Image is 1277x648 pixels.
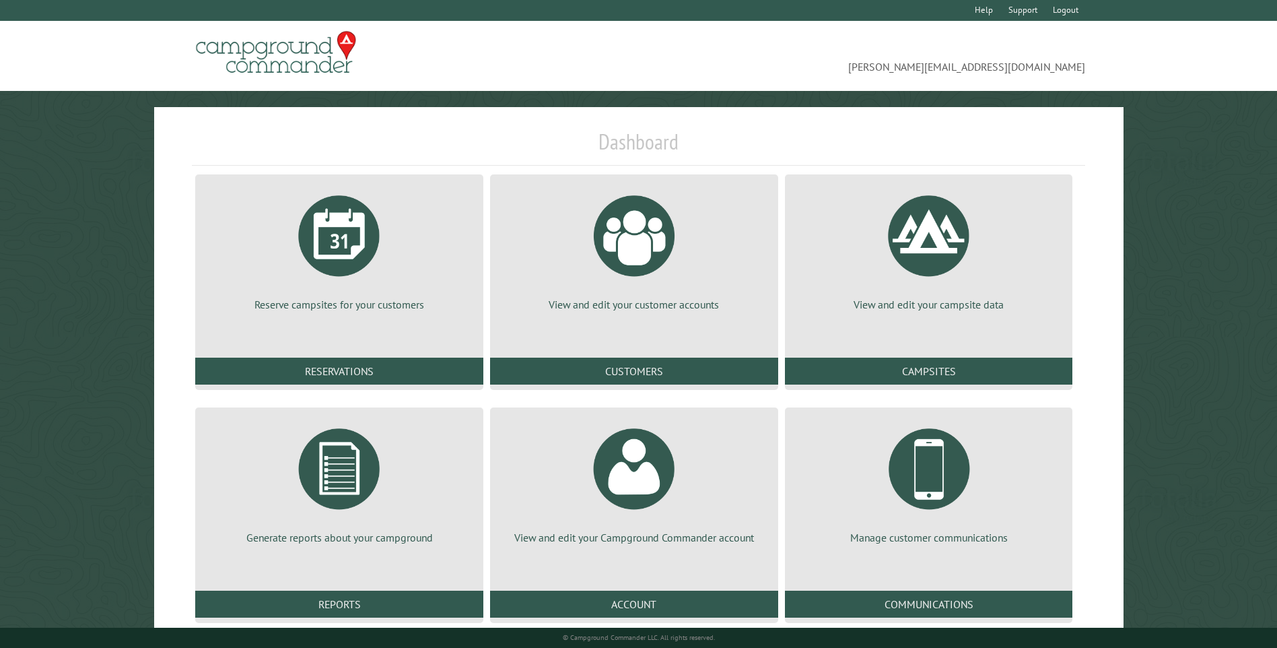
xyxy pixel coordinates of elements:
[785,358,1073,385] a: Campsites
[639,37,1085,75] span: [PERSON_NAME][EMAIL_ADDRESS][DOMAIN_NAME]
[211,530,467,545] p: Generate reports about your campground
[506,185,762,312] a: View and edit your customer accounts
[506,297,762,312] p: View and edit your customer accounts
[490,591,778,618] a: Account
[195,591,483,618] a: Reports
[801,185,1057,312] a: View and edit your campsite data
[192,129,1084,166] h1: Dashboard
[195,358,483,385] a: Reservations
[801,297,1057,312] p: View and edit your campsite data
[801,530,1057,545] p: Manage customer communications
[563,633,715,642] small: © Campground Commander LLC. All rights reserved.
[801,418,1057,545] a: Manage customer communications
[192,26,360,79] img: Campground Commander
[211,418,467,545] a: Generate reports about your campground
[785,591,1073,618] a: Communications
[490,358,778,385] a: Customers
[506,418,762,545] a: View and edit your Campground Commander account
[211,185,467,312] a: Reserve campsites for your customers
[211,297,467,312] p: Reserve campsites for your customers
[506,530,762,545] p: View and edit your Campground Commander account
